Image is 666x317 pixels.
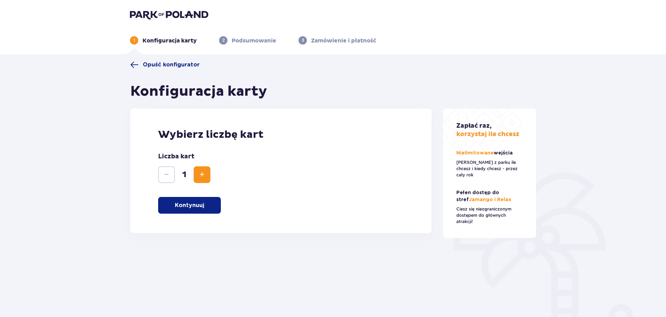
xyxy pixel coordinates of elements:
p: Podsumowanie [232,37,276,45]
span: Zapłać raz, [456,122,491,130]
p: Ciesz się nieograniczonym dostępem do głównych atrakcji! [456,206,523,225]
p: Liczba kart [158,152,194,161]
span: 1 [176,169,192,180]
p: 1 [133,37,135,43]
a: Opuść konfigurator [130,61,200,69]
p: Zamówienie i płatność [311,37,376,45]
img: Park of Poland logo [130,10,208,19]
p: 2 [222,37,225,43]
div: 1Konfiguracja karty [130,36,197,45]
div: 3Zamówienie i płatność [299,36,376,45]
p: Kontynuuj [175,201,204,209]
p: 3 [302,37,304,43]
p: korzystaj ile chcesz [456,122,519,138]
p: Wybierz liczbę kart [158,128,404,141]
p: Nielimitowane [456,150,514,157]
span: Pełen dostęp do stref [456,190,499,202]
span: Opuść konfigurator [143,61,200,69]
p: [PERSON_NAME] z parku ile chcesz i kiedy chcesz - przez cały rok [456,159,523,178]
button: Zwiększ [194,166,210,183]
p: Konfiguracja karty [142,37,197,45]
h1: Konfiguracja karty [130,83,267,100]
button: Zmniejsz [158,166,175,183]
span: wejścia [494,151,513,156]
p: Jamango i Relax [456,189,523,203]
button: Kontynuuj [158,197,221,214]
div: 2Podsumowanie [219,36,276,45]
